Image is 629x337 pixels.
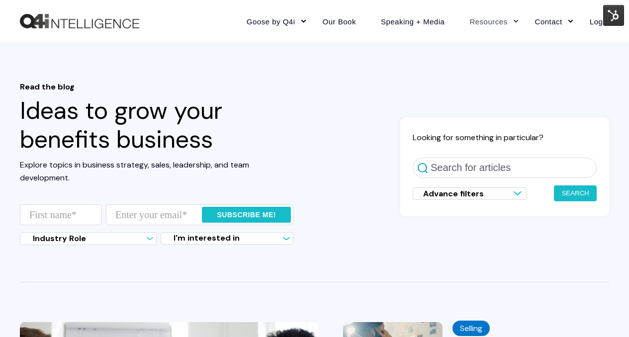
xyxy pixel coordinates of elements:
[20,14,139,29] img: Q4intelligence, LLC logo
[413,158,597,178] input: Search for articles
[202,207,291,223] input: Subscribe me!
[20,204,102,225] input: First name*
[20,160,249,183] span: Explore topics in business strategy, sales, leadership, and team development.
[603,5,624,26] img: HubSpot Tools Menu Toggle
[423,188,484,199] span: Advance filters
[20,14,139,29] a: Back to Home
[554,185,597,201] button: Search
[20,82,293,91] span: Read the blog
[452,321,490,336] label: Selling
[20,82,293,154] h1: Ideas to grow your benefits business
[579,289,629,337] iframe: Chat Widget
[174,233,240,243] span: I'm interested in
[106,204,293,225] input: Enter your email*
[413,132,597,143] h2: Looking for something in particular?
